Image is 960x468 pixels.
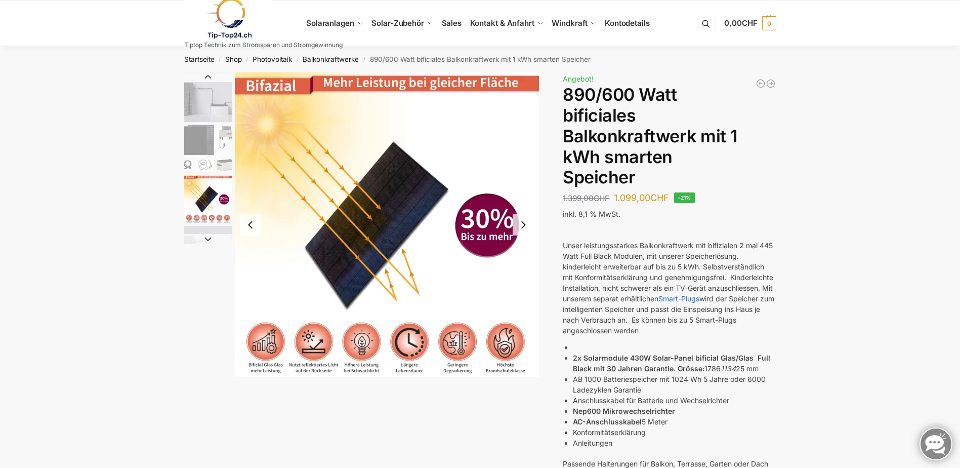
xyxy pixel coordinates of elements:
[184,125,232,173] img: 860w-mi-1kwh-speicher
[573,416,776,427] li: 5 Meter
[466,1,548,46] a: Kontakt & Anfahrt
[573,407,675,415] strong: Nep600 Mikrowechselrichter
[674,192,695,203] span: -21%
[563,85,776,188] h1: 890/600 Watt bificiales Balkonkraftwerk mit 1 kWh smarten Speicher
[437,1,466,46] a: Sales
[182,72,232,123] li: 1 / 7
[605,18,650,28] span: Kontodetails
[563,240,776,336] p: Unser leistungsstarkes Balkonkraftwerk mit bifizialen 2 mal 445 Watt Full Black Modulen, mit unse...
[721,364,736,373] em: 1134
[182,174,232,224] li: 3 / 7
[573,438,776,448] li: Anleitungen
[215,56,225,64] span: /
[762,16,776,30] span: 0
[704,364,759,373] span: 1786 25 mm
[184,72,232,122] img: ASE 1000 Batteriespeicher
[756,79,766,89] a: Mega XXL 1780 Watt Steckerkraftwerk Genehmigungsfrei.
[573,354,770,373] strong: 2x Solarmodule 430W Solar-Panel bificial Glas/Glas Full Black mit 30 Jahren Garantie. Grösse:
[306,18,354,28] span: Solaranlagen
[367,1,437,46] a: Solar-Zubehör
[292,56,303,64] span: /
[166,46,794,72] nav: Breadcrumb
[724,8,776,38] a: 0,00CHF 0
[563,74,594,83] span: Angebot!
[724,18,757,28] span: 0,00
[371,18,424,28] span: Solar-Zubehör
[658,294,699,303] a: Smart-Plugs
[184,234,232,244] button: Next slide
[563,210,620,218] span: inkl. 8,1 % MwSt.
[573,417,642,426] strong: AC-Anschlusskabel
[184,55,215,63] a: Startseite
[235,72,539,377] li: 3 / 7
[742,18,758,28] span: CHF
[548,1,601,46] a: Windkraft
[470,18,534,28] span: Kontakt & Anfahrt
[573,374,776,395] li: AB 1000 Batteriespeicher mit 1024 Wh 5 Jahre oder 6000 Ladezyklen Garantie
[253,55,292,63] a: Photovoltaik
[614,192,669,203] bdi: 1.099,00
[513,214,534,236] button: Next slide
[242,56,253,64] span: /
[225,55,242,63] a: Shop
[766,79,776,89] a: WiFi Smart Plug für unseren Plug & Play Batteriespeicher
[182,224,232,275] li: 4 / 7
[601,1,654,46] a: Kontodetails
[359,56,369,64] span: /
[303,55,359,63] a: Balkonkraftwerke
[184,226,232,274] img: 1 (3)
[184,72,232,82] button: Previous slide
[184,42,343,48] p: Tiptop Technik zum Stromsparen und Stromgewinnung
[573,395,776,406] li: Anschlusskabel für Batterie und Wechselrichter
[184,175,232,223] img: Bificial 30 % mehr Leistung
[650,192,669,203] span: CHF
[182,123,232,174] li: 2 / 7
[240,214,261,236] button: Previous slide
[563,193,609,203] bdi: 1.399,00
[594,193,609,203] span: CHF
[442,18,462,28] span: Sales
[573,427,776,438] li: Konformitätserklärung
[235,72,539,377] img: Bificial 30 % mehr Leistung
[552,18,587,28] span: Windkraft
